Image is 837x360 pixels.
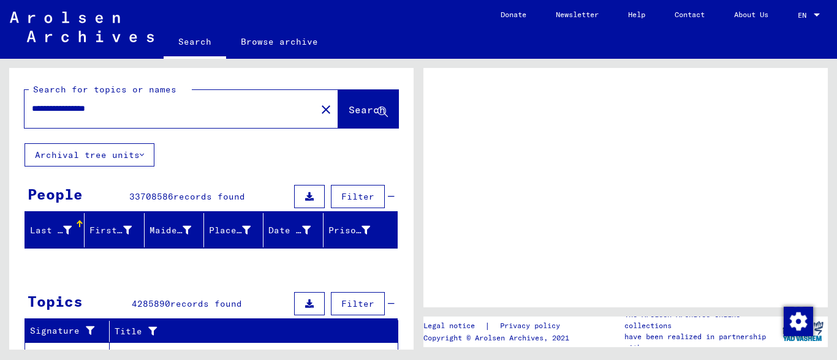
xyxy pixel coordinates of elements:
div: Last Name [30,220,87,240]
mat-header-cell: First Name [85,213,144,247]
div: Title [115,321,386,341]
mat-icon: close [319,102,333,117]
div: Topics [28,290,83,312]
div: Place of Birth [209,224,251,237]
button: Search [338,90,398,128]
div: Last Name [30,224,72,237]
span: Filter [341,298,374,309]
span: 4285890 [132,298,170,309]
div: Maiden Name [150,224,191,237]
div: Date of Birth [268,220,325,240]
span: EN [798,11,811,20]
button: Clear [314,97,338,121]
div: Signature [30,321,112,341]
p: The Arolsen Archives online collections [624,309,778,331]
p: have been realized in partnership with [624,331,778,353]
img: Arolsen_neg.svg [10,12,154,42]
mat-header-cell: Last Name [25,213,85,247]
button: Archival tree units [25,143,154,167]
div: Change consent [783,306,812,336]
p: Copyright © Arolsen Archives, 2021 [423,332,575,343]
div: Place of Birth [209,220,266,240]
mat-header-cell: Place of Birth [204,213,263,247]
span: 33708586 [129,191,173,202]
div: Prisoner # [328,220,385,240]
div: First Name [89,220,146,240]
a: Legal notice [423,320,485,332]
div: Date of Birth [268,224,310,237]
img: yv_logo.png [780,316,826,347]
span: records found [173,191,245,202]
div: First Name [89,224,131,237]
div: Prisoner # [328,224,370,237]
div: Title [115,325,374,338]
span: Filter [341,191,374,202]
mat-header-cell: Maiden Name [145,213,204,247]
span: Search [349,103,385,116]
a: Search [164,27,226,59]
div: Signature [30,324,100,337]
div: People [28,183,83,205]
div: Maiden Name [150,220,206,240]
button: Filter [331,292,385,315]
a: Browse archive [226,27,333,56]
a: Privacy policy [490,320,575,332]
button: Filter [331,185,385,208]
div: | [423,320,575,332]
mat-label: Search for topics or names [33,84,176,95]
img: Change consent [784,307,813,336]
mat-header-cell: Date of Birth [263,213,323,247]
mat-header-cell: Prisoner # [324,213,397,247]
span: records found [170,298,242,309]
